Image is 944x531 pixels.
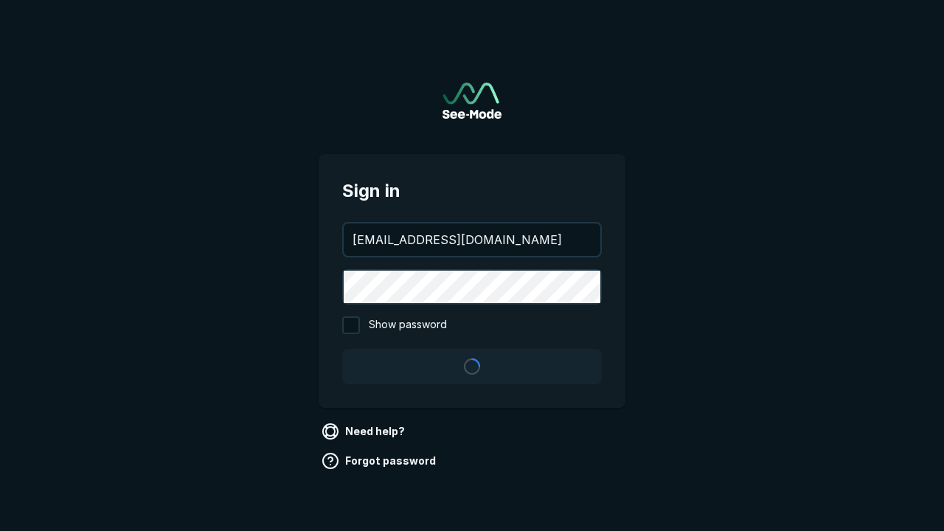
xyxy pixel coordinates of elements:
img: See-Mode Logo [442,83,502,119]
span: Sign in [342,178,602,204]
a: Forgot password [319,449,442,473]
input: your@email.com [344,223,600,256]
a: Go to sign in [442,83,502,119]
a: Need help? [319,420,411,443]
span: Show password [369,316,447,334]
